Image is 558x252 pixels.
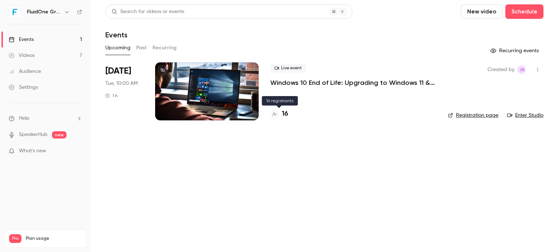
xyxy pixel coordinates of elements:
button: New video [461,4,502,19]
h6: FluidOne Group [27,8,61,16]
span: Josh Slinger [517,65,526,74]
div: Events [9,36,34,43]
span: Help [19,115,29,122]
a: SpeakerHub [19,131,48,139]
a: Registration page [448,112,498,119]
button: Past [136,42,147,54]
iframe: Noticeable Trigger [73,148,82,154]
a: Windows 10 End of Life: Upgrading to Windows 11 & the Added Value of Business Premium [270,78,436,87]
div: Videos [9,52,35,59]
a: Enter Studio [507,112,543,119]
h1: Events [105,30,128,39]
div: Settings [9,84,38,91]
div: Audience [9,68,41,75]
button: Schedule [505,4,543,19]
button: Upcoming [105,42,130,54]
div: Sep 9 Tue, 10:00 AM (Europe/London) [105,62,143,120]
span: new [52,131,66,139]
span: Plan usage [26,236,82,241]
span: Live event [270,64,306,73]
span: What's new [19,147,46,155]
span: Tue, 10:00 AM [105,80,138,87]
span: Pro [9,234,21,243]
span: [DATE] [105,65,131,77]
button: Recurring events [487,45,543,57]
a: 16 [270,109,288,119]
li: help-dropdown-opener [9,115,82,122]
h4: 16 [282,109,288,119]
span: JS [519,65,525,74]
button: Recurring [153,42,177,54]
span: Created by [488,65,514,74]
div: Search for videos or events [112,8,184,16]
div: 1 h [105,93,118,99]
img: FluidOne Group [9,6,21,18]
